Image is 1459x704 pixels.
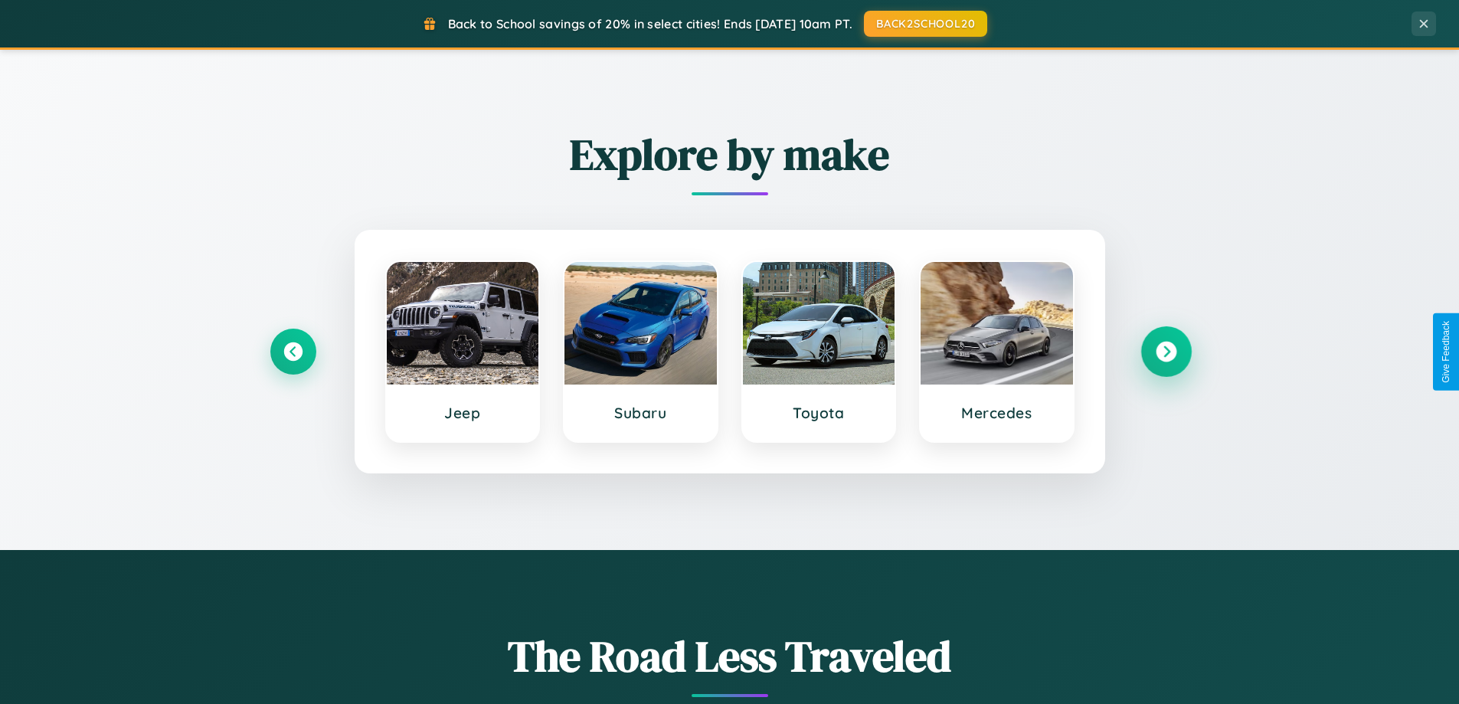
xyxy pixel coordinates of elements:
[270,627,1189,686] h1: The Road Less Traveled
[864,11,987,37] button: BACK2SCHOOL20
[402,404,524,422] h3: Jeep
[580,404,702,422] h3: Subaru
[270,125,1189,184] h2: Explore by make
[936,404,1058,422] h3: Mercedes
[448,16,852,31] span: Back to School savings of 20% in select cities! Ends [DATE] 10am PT.
[758,404,880,422] h3: Toyota
[1441,321,1451,383] div: Give Feedback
